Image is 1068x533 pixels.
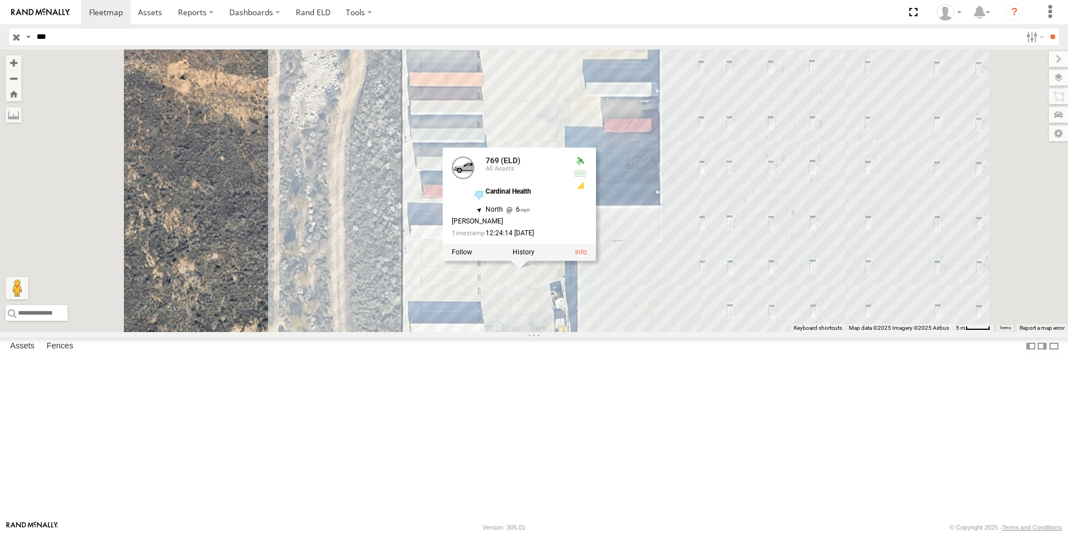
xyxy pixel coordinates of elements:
div: © Copyright 2025 - [950,524,1062,531]
button: Zoom in [6,55,21,70]
button: Zoom out [6,70,21,86]
div: Cardinal Health [486,189,564,196]
label: Dock Summary Table to the Left [1025,338,1036,354]
div: All Assets [486,165,564,172]
button: Keyboard shortcuts [794,324,842,332]
span: 6 [503,205,530,213]
div: Version: 305.01 [483,524,526,531]
a: Report a map error [1020,325,1065,331]
label: Realtime tracking of Asset [452,249,472,257]
label: Search Query [24,29,33,45]
button: Zoom Home [6,86,21,101]
img: rand-logo.svg [11,8,70,16]
a: Visit our Website [6,522,58,533]
div: No voltage information received from this device. [573,169,587,178]
div: GSM Signal = 3 [573,181,587,190]
label: Search Filter Options [1022,29,1046,45]
span: North [486,205,503,213]
span: 5 m [956,325,965,331]
button: Drag Pegman onto the map to open Street View [6,277,28,299]
a: View Asset Details [452,157,474,180]
div: Valid GPS Fix [573,157,587,166]
a: 769 (ELD) [486,156,520,165]
button: Map Scale: 5 m per 40 pixels [953,324,994,332]
label: View Asset History [513,249,535,257]
label: Map Settings [1049,126,1068,141]
a: Terms [999,326,1011,330]
div: Norma Casillas [933,4,965,21]
div: [PERSON_NAME] [452,218,564,225]
div: Date/time of location update [452,230,564,237]
label: Fences [41,338,79,354]
label: Measure [6,107,21,123]
i: ? [1005,3,1023,21]
label: Dock Summary Table to the Right [1036,338,1048,354]
a: Terms and Conditions [1002,524,1062,531]
a: View Asset Details [575,249,587,257]
label: Assets [5,338,40,354]
label: Hide Summary Table [1048,338,1060,354]
span: Map data ©2025 Imagery ©2025 Airbus [849,325,949,331]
